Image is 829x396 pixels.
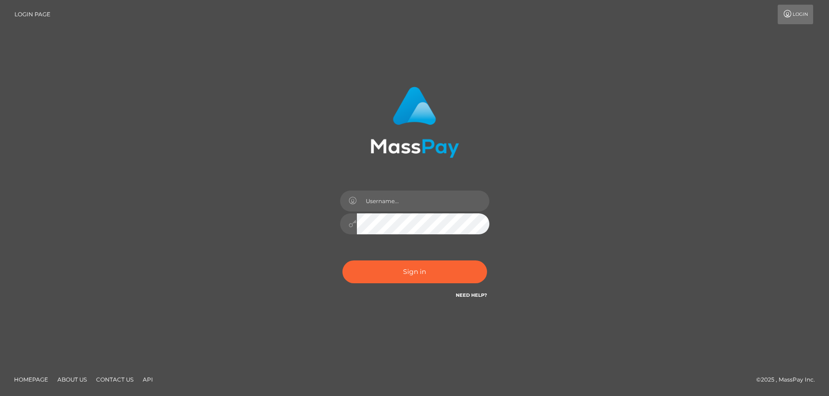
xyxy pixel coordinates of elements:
a: Need Help? [456,292,487,298]
a: Login [778,5,813,24]
a: API [139,372,157,387]
a: Homepage [10,372,52,387]
a: Contact Us [92,372,137,387]
input: Username... [357,191,489,212]
div: © 2025 , MassPay Inc. [756,375,822,385]
button: Sign in [342,260,487,283]
a: Login Page [14,5,50,24]
img: MassPay Login [370,87,459,158]
a: About Us [54,372,91,387]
